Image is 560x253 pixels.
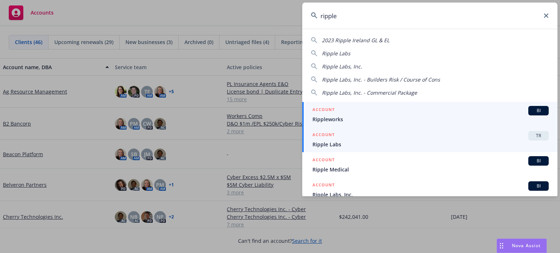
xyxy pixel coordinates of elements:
span: Rippleworks [312,115,549,123]
span: Nova Assist [512,242,541,249]
h5: ACCOUNT [312,131,335,140]
span: Ripple Labs, Inc. [322,63,362,70]
a: ACCOUNTTRRipple Labs [302,127,557,152]
span: BI [531,107,546,114]
a: ACCOUNTBIRippleworks [302,102,557,127]
span: Ripple Labs, Inc. - Commercial Package [322,89,417,96]
h5: ACCOUNT [312,106,335,115]
span: TR [531,133,546,139]
span: BI [531,183,546,189]
h5: ACCOUNT [312,156,335,165]
span: 2023 Ripple Ireland GL & EL [322,37,389,44]
a: ACCOUNTBIRipple Medical [302,152,557,177]
span: Ripple Labs, Inc. [312,191,549,198]
span: Ripple Labs, Inc. - Builders Risk / Course of Cons [322,76,440,83]
a: ACCOUNTBIRipple Labs, Inc. [302,177,557,202]
span: Ripple Labs [322,50,350,57]
span: Ripple Medical [312,166,549,173]
button: Nova Assist [497,238,547,253]
span: BI [531,158,546,164]
span: Ripple Labs [312,141,549,148]
div: Drag to move [497,239,506,253]
h5: ACCOUNT [312,181,335,190]
input: Search... [302,3,557,29]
